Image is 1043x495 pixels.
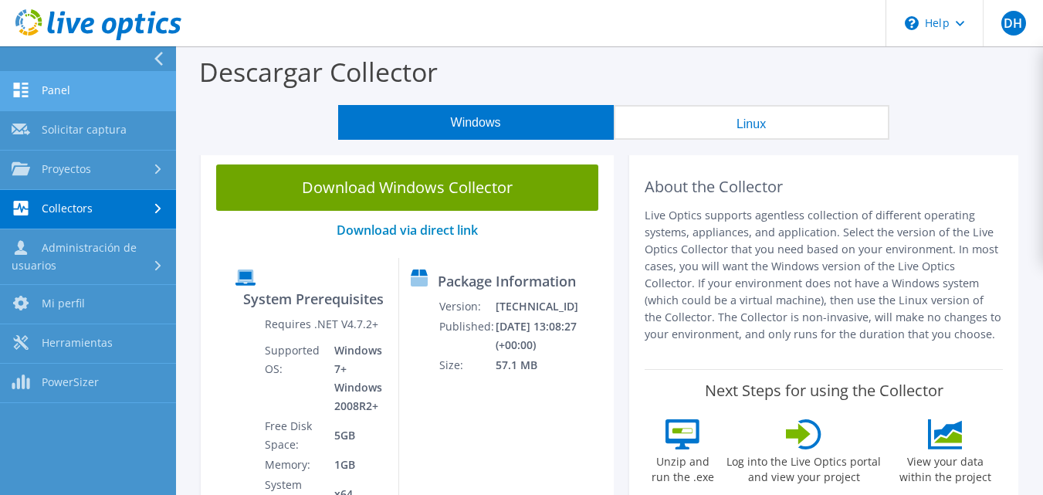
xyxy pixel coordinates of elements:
label: Descargar Collector [199,54,438,90]
label: Next Steps for using the Collector [705,381,943,400]
label: View your data within the project [889,449,1001,485]
a: Download Windows Collector [216,164,598,211]
td: Version: [439,297,495,317]
a: Download via direct link [337,222,478,239]
button: Windows [338,105,614,140]
td: 5GB [323,416,387,455]
td: Windows 7+ Windows 2008R2+ [323,341,387,416]
label: System Prerequisites [243,291,384,307]
td: 1GB [323,455,387,475]
label: Unzip and run the .exe [647,449,718,485]
svg: \n [905,16,919,30]
h2: About the Collector [645,178,1003,196]
td: 57.1 MB [495,355,607,375]
p: Live Optics supports agentless collection of different operating systems, appliances, and applica... [645,207,1003,343]
label: Requires .NET V4.7.2+ [265,317,378,332]
td: [TECHNICAL_ID] [495,297,607,317]
td: Free Disk Space: [264,416,323,455]
td: Memory: [264,455,323,475]
td: Size: [439,355,495,375]
button: Linux [614,105,889,140]
td: [DATE] 13:08:27 (+00:00) [495,317,607,355]
label: Log into the Live Optics portal and view your project [726,449,882,485]
td: Supported OS: [264,341,323,416]
label: Package Information [438,273,576,289]
td: Published: [439,317,495,355]
span: DH [1001,11,1026,36]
